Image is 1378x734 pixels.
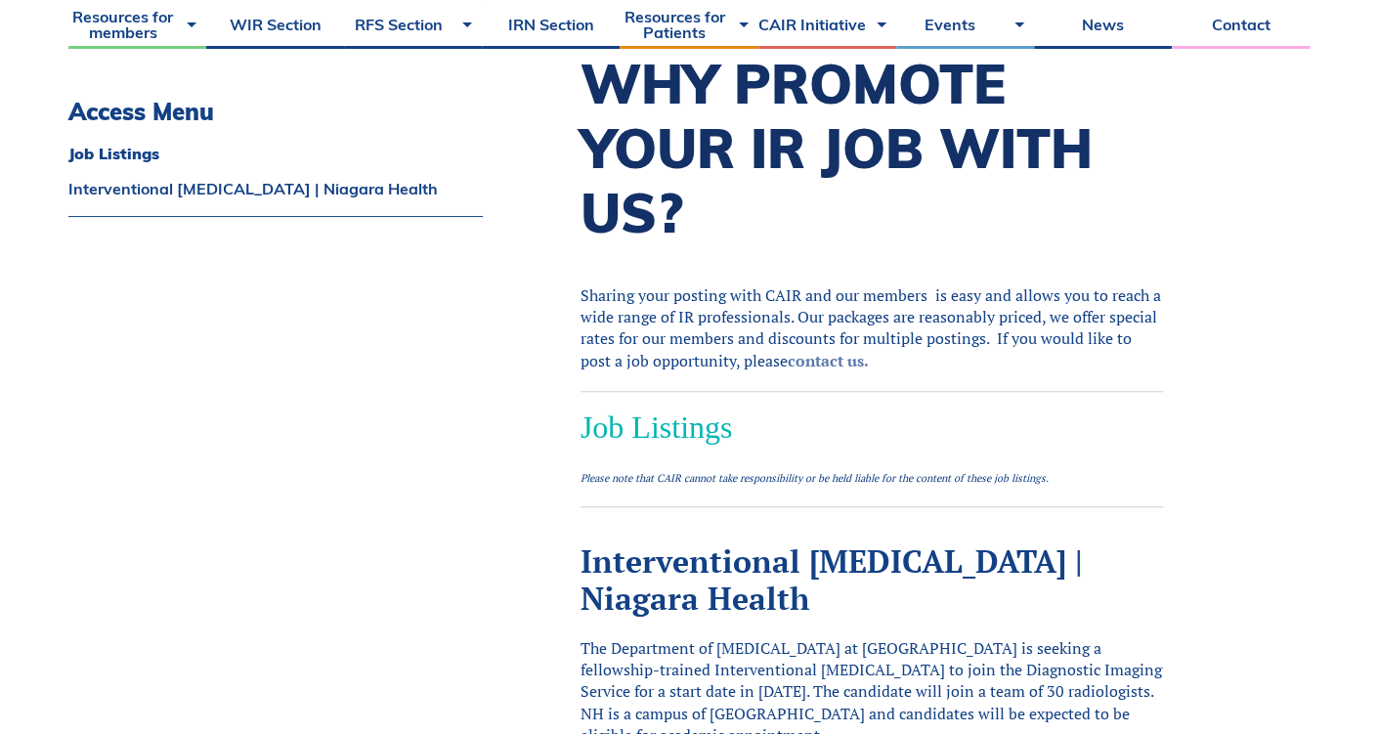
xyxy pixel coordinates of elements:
[68,146,483,161] a: Job Listings
[788,350,869,371] a: contact us.
[581,471,1049,485] em: Please note that CAIR cannot take responsibility or be held liable for the content of these job l...
[68,181,483,196] a: Interventional [MEDICAL_DATA] | Niagara Health
[581,410,733,445] span: Job Listings
[68,98,483,126] h3: Access Menu
[581,284,1163,372] p: Sharing your posting with CAIR and our members is easy and allows you to reach a wide range of IR...
[581,50,1093,246] span: WHY PROMOTE YOUR IR JOB WITH US?
[581,540,1083,619] a: Interventional [MEDICAL_DATA] | Niagara Health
